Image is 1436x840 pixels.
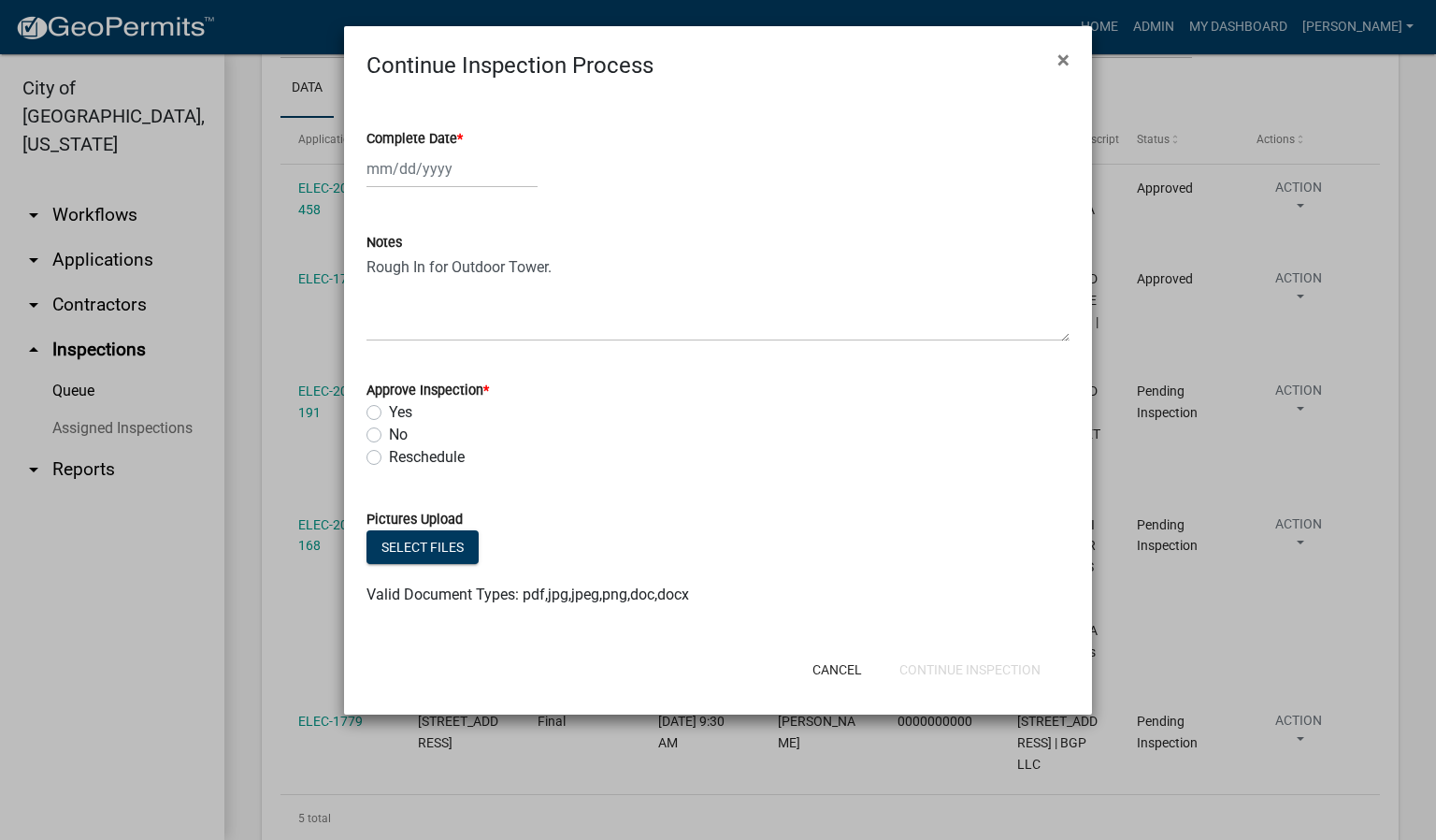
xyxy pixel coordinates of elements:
[366,133,463,146] label: Complete Date
[366,586,689,603] span: Valid Document Types: pdf,jpg,jpeg,png,doc,docx
[366,49,653,82] h4: Continue Inspection Process
[366,237,402,250] label: Notes
[389,401,412,424] label: Yes
[366,530,479,564] button: Select files
[1042,34,1084,86] button: Close
[366,384,489,398] label: Approve Inspection
[1057,47,1070,73] span: ×
[797,653,877,687] button: Cancel
[884,653,1055,687] button: Continue Inspection
[389,424,408,446] label: No
[389,446,465,469] label: Reschedule
[366,514,463,527] label: Pictures Upload
[366,150,538,188] input: mm/dd/yyyy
